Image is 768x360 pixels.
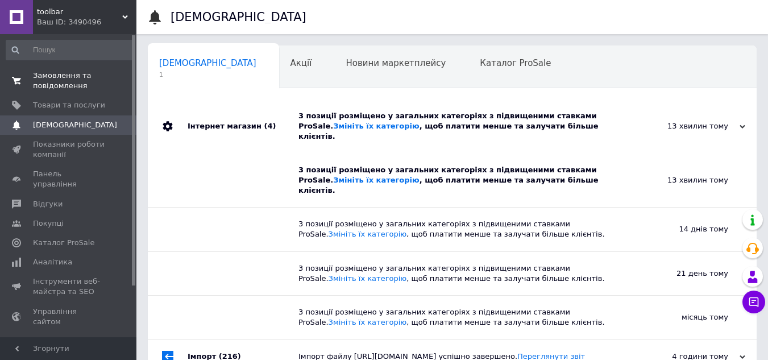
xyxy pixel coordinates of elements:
[632,121,745,131] div: 13 хвилин тому
[329,230,407,238] a: Змініть їх категорію
[33,139,105,160] span: Показники роботи компанії
[298,263,615,284] div: 3 позиції розміщено у загальних категоріях з підвищеними ставками ProSale. , щоб платити менше та...
[33,336,105,357] span: Гаманець компанії
[615,154,757,208] div: 13 хвилин тому
[346,58,446,68] span: Новини маркетплейсу
[298,307,615,328] div: 3 позиції розміщено у загальних категоріях з підвищеними ставками ProSale. , щоб платити менше та...
[333,176,419,184] a: Змініть їх категорію
[615,252,757,295] div: 21 день тому
[33,120,117,130] span: [DEMOGRAPHIC_DATA]
[159,71,256,79] span: 1
[33,238,94,248] span: Каталог ProSale
[33,307,105,327] span: Управління сайтом
[188,100,298,154] div: Інтернет магазин
[171,10,306,24] h1: [DEMOGRAPHIC_DATA]
[333,122,419,130] a: Змініть їх категорію
[33,100,105,110] span: Товари та послуги
[742,291,765,313] button: Чат з покупцем
[33,199,63,209] span: Відгуки
[37,17,136,27] div: Ваш ID: 3490496
[480,58,551,68] span: Каталог ProSale
[298,219,615,239] div: 3 позиції розміщено у загальних категоріях з підвищеними ставками ProSale. , щоб платити менше та...
[329,318,407,326] a: Змініть їх категорію
[615,296,757,339] div: місяць тому
[159,58,256,68] span: [DEMOGRAPHIC_DATA]
[33,169,105,189] span: Панель управління
[6,40,134,60] input: Пошук
[33,276,105,297] span: Інструменти веб-майстра та SEO
[298,165,615,196] div: 3 позиції розміщено у загальних категоріях з підвищеними ставками ProSale. , щоб платити менше та...
[615,208,757,251] div: 14 днів тому
[33,257,72,267] span: Аналітика
[264,122,276,130] span: (4)
[33,218,64,229] span: Покупці
[298,111,632,142] div: 3 позиції розміщено у загальних категоріях з підвищеними ставками ProSale. , щоб платити менше та...
[33,71,105,91] span: Замовлення та повідомлення
[37,7,122,17] span: toolbar
[290,58,312,68] span: Акції
[329,274,407,283] a: Змініть їх категорію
